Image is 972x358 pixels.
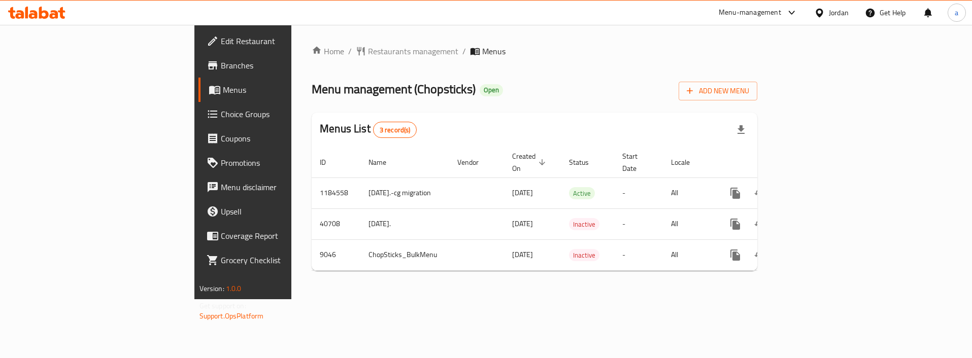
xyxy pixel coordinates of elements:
[198,151,357,175] a: Promotions
[199,309,264,323] a: Support.OpsPlatform
[569,249,599,261] span: Inactive
[614,208,663,239] td: -
[223,84,349,96] span: Menus
[221,132,349,145] span: Coupons
[614,239,663,270] td: -
[569,156,602,168] span: Status
[748,181,772,205] button: Change Status
[374,125,417,135] span: 3 record(s)
[312,78,476,100] span: Menu management ( Chopsticks )
[679,82,757,100] button: Add New Menu
[663,239,715,270] td: All
[221,157,349,169] span: Promotions
[512,248,533,261] span: [DATE]
[373,122,417,138] div: Total records count
[198,199,357,224] a: Upsell
[221,108,349,120] span: Choice Groups
[221,59,349,71] span: Branches
[360,208,449,239] td: [DATE].
[199,282,224,295] span: Version:
[715,147,829,178] th: Actions
[829,7,849,18] div: Jordan
[457,156,492,168] span: Vendor
[569,188,595,199] span: Active
[199,299,246,312] span: Get support on:
[687,85,749,97] span: Add New Menu
[512,186,533,199] span: [DATE]
[614,177,663,208] td: -
[368,156,399,168] span: Name
[671,156,703,168] span: Locale
[198,53,357,78] a: Branches
[723,243,748,267] button: more
[723,181,748,205] button: more
[198,78,357,102] a: Menus
[368,45,458,57] span: Restaurants management
[356,45,458,57] a: Restaurants management
[480,86,503,94] span: Open
[198,29,357,53] a: Edit Restaurant
[320,156,339,168] span: ID
[482,45,506,57] span: Menus
[569,219,599,230] span: Inactive
[312,45,757,57] nav: breadcrumb
[360,239,449,270] td: ChopSticks_BulkMenu
[198,248,357,272] a: Grocery Checklist
[663,177,715,208] td: All
[198,175,357,199] a: Menu disclaimer
[719,7,781,19] div: Menu-management
[748,212,772,236] button: Change Status
[462,45,466,57] li: /
[221,230,349,242] span: Coverage Report
[748,243,772,267] button: Change Status
[221,254,349,266] span: Grocery Checklist
[320,121,417,138] h2: Menus List
[569,249,599,261] div: Inactive
[569,187,595,199] div: Active
[569,218,599,230] div: Inactive
[221,205,349,218] span: Upsell
[512,150,549,174] span: Created On
[198,102,357,126] a: Choice Groups
[221,35,349,47] span: Edit Restaurant
[312,147,829,271] table: enhanced table
[729,118,753,142] div: Export file
[723,212,748,236] button: more
[663,208,715,239] td: All
[221,181,349,193] span: Menu disclaimer
[622,150,651,174] span: Start Date
[198,224,357,248] a: Coverage Report
[198,126,357,151] a: Coupons
[226,282,242,295] span: 1.0.0
[512,217,533,230] span: [DATE]
[480,84,503,96] div: Open
[360,177,449,208] td: [DATE].-cg migration
[955,7,958,18] span: a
